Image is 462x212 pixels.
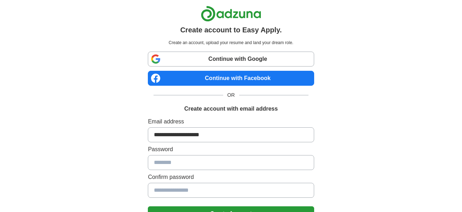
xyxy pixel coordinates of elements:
a: Continue with Facebook [148,71,314,86]
label: Email address [148,117,314,126]
img: Adzuna logo [201,6,261,22]
p: Create an account, upload your resume and land your dream role. [149,39,312,46]
a: Continue with Google [148,52,314,67]
label: Confirm password [148,173,314,181]
label: Password [148,145,314,154]
span: OR [223,91,239,99]
h1: Create account with email address [184,105,278,113]
h1: Create account to Easy Apply. [180,25,282,35]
